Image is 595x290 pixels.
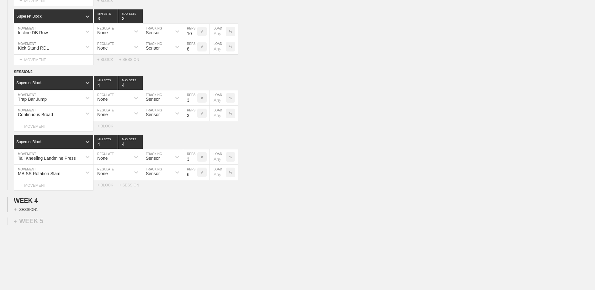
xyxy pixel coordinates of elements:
[118,9,143,23] input: None
[18,97,47,102] div: Trap Bar Jump
[19,182,22,188] span: +
[14,197,38,204] span: WEEK 4
[201,171,203,174] p: #
[97,30,108,35] div: None
[14,219,17,224] span: +
[210,149,226,164] input: Any
[146,112,160,117] div: Sensor
[201,112,203,115] p: #
[97,156,108,161] div: None
[18,30,48,35] div: Incline DB Row
[210,39,226,54] input: Any
[97,97,108,102] div: None
[229,30,232,33] p: %
[16,140,42,144] div: Superset Block
[210,165,226,180] input: Any
[146,156,160,161] div: Sensor
[97,171,108,176] div: None
[19,57,22,62] span: +
[19,123,22,129] span: +
[14,180,93,191] div: MOVEMENT
[229,112,232,115] p: %
[229,45,232,49] p: %
[18,171,60,176] div: MB SS Rotation Slam
[146,46,160,51] div: Sensor
[210,106,226,121] input: Any
[16,14,42,19] div: Superset Block
[564,260,595,290] iframe: Chat Widget
[229,171,232,174] p: %
[146,97,160,102] div: Sensor
[14,121,93,132] div: MOVEMENT
[118,135,143,149] input: None
[97,124,119,128] div: + BLOCK
[201,155,203,159] p: #
[14,55,93,65] div: MOVEMENT
[18,156,76,161] div: Tall Kneeling Landmine Press
[146,171,160,176] div: Sensor
[210,90,226,105] input: Any
[18,46,49,51] div: Kick Stand RDL
[14,217,43,225] div: WEEK 5
[201,96,203,100] p: #
[97,46,108,51] div: None
[18,112,53,117] div: Continuous Broad
[97,57,119,62] div: + BLOCK
[119,57,144,62] div: + SESSION
[118,76,143,90] input: None
[201,45,203,49] p: #
[14,70,33,74] span: SESSION 2
[229,96,232,100] p: %
[201,30,203,33] p: #
[14,207,38,212] div: SESSION 1
[229,155,232,159] p: %
[16,81,42,85] div: Superset Block
[14,207,17,212] span: +
[97,183,119,187] div: + BLOCK
[210,24,226,39] input: Any
[97,112,108,117] div: None
[146,30,160,35] div: Sensor
[119,183,144,187] div: + SESSION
